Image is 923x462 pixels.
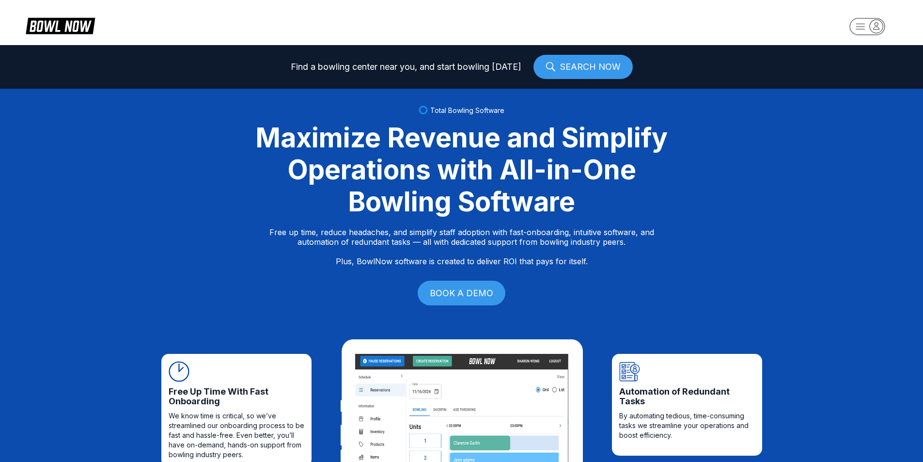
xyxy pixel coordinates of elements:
[169,411,304,460] span: We know time is critical, so we’ve streamlined our onboarding process to be fast and hassle-free....
[430,106,504,114] span: Total Bowling Software
[269,227,654,266] p: Free up time, reduce headaches, and simplify staff adoption with fast-onboarding, intuitive softw...
[418,281,505,305] a: BOOK A DEMO
[169,387,304,406] span: Free Up Time With Fast Onboarding
[244,122,680,218] div: Maximize Revenue and Simplify Operations with All-in-One Bowling Software
[619,387,755,406] span: Automation of Redundant Tasks
[291,62,521,72] span: Find a bowling center near you, and start bowling [DATE]
[619,411,755,440] span: By automating tedious, time-consuming tasks we streamline your operations and boost efficiency.
[533,55,633,79] a: SEARCH NOW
